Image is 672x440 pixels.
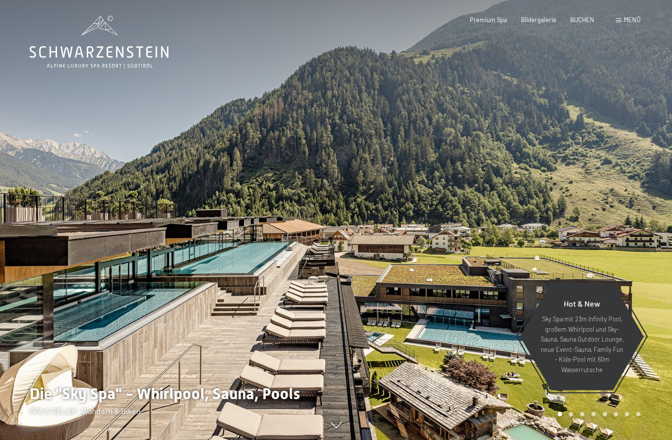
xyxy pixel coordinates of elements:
div: Carousel Page 7 [625,412,629,416]
div: Carousel Page 8 [636,412,641,416]
p: Sky Spa mit 23m Infinity Pool, großem Whirlpool und Sky-Sauna, Sauna Outdoor Lounge, neue Event-S... [539,314,625,375]
div: Carousel Page 6 [614,412,618,416]
div: Carousel Page 3 [580,412,584,416]
div: Carousel Page 5 [603,412,607,416]
span: Menü [624,16,641,24]
div: Carousel Pagination [554,412,641,416]
span: Hot & New [564,299,600,308]
a: Hot & New Sky Spa mit 23m Infinity Pool, großem Whirlpool und Sky-Sauna, Sauna Outdoor Lounge, ne... [519,283,644,391]
div: Carousel Page 2 [569,412,573,416]
a: Bildergalerie [521,16,556,24]
a: Premium Spa [470,16,507,24]
a: BUCHEN [570,16,594,24]
div: Carousel Page 4 [591,412,596,416]
div: Carousel Page 1 (Current Slide) [558,412,562,416]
